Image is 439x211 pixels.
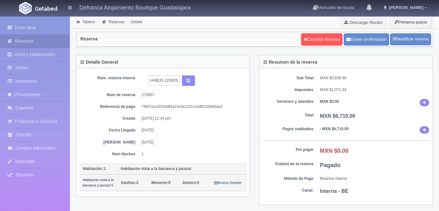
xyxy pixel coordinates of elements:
[320,176,429,181] dd: Reserva Interna
[387,5,423,10] span: [PERSON_NAME]
[118,163,246,174] th: Habitación vista a la barranca y jacuzzi
[320,188,348,194] b: Interna - BE
[35,6,57,11] img: Getabed
[214,180,242,185] a: Mostrar Detalle
[320,75,429,81] dd: MXN $5,638.66
[126,19,144,25] li: Detalle
[263,188,314,193] dt: Canal:
[301,33,342,46] a: Cancelar Reserva
[142,128,241,133] dd: [DATE]
[121,180,136,185] strong: Adultos:
[214,181,242,185] small: Mostrar Detalle
[109,20,125,24] a: Reservas
[142,104,241,109] dd: 7f607a1cf252ddf4a10c5ec221c1d46233466ae2
[82,20,95,24] a: Tablero
[79,3,191,11] h4: Defranca Alojamiento Boutique Guadalajara
[19,2,32,14] img: Getabed
[263,75,314,81] dt: Sub Total
[320,162,341,168] b: Pagado
[263,126,314,132] dt: Pagos realizados
[142,151,241,157] dd: 1
[320,113,355,119] b: MXN $6,710.00
[84,151,135,157] dt: Núm Noches
[344,33,389,46] button: Enviar confirmación
[263,99,314,104] dt: Servicios y adendos
[263,176,314,181] dt: Método de Pago
[84,92,135,98] dt: Núm de reserva
[84,140,135,145] dt: [PERSON_NAME]
[142,140,241,145] dd: [DATE]
[83,178,114,187] small: Habitación vista a la barranca y jacuzzi 5
[142,92,241,98] dd: 273857
[84,128,135,133] dt: Fecha Llegada
[390,33,431,45] a: Modificar reserva
[341,16,386,29] a: Descargar Recibo
[263,113,314,118] dt: Total
[263,60,317,65] h4: Resumen de la reserva
[83,166,106,171] b: Habitación 1:
[263,87,314,93] dt: Impuestos
[182,180,197,185] strong: Juniors:
[320,127,349,131] b: - MXN $6,710.00
[263,161,314,167] dt: Estatus de la reserva
[263,147,314,152] dt: Por pagar
[320,87,429,93] dd: MXN $1,071.34
[84,116,135,121] dt: Creada
[84,104,135,109] dt: Referencia de pago
[121,180,138,185] span: 2
[152,180,168,185] strong: Menores:
[320,99,339,104] b: MXN $0.00
[182,180,199,185] span: 0
[389,16,432,28] button: Primeros pasos
[80,37,98,41] h4: Reserva
[320,148,348,154] b: MXN $0.00
[152,180,171,185] span: 0
[80,60,118,65] h4: Detalle General
[142,116,241,121] dd: [DATE] 12:34 pm
[84,75,135,81] dt: Núm. reserva interna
